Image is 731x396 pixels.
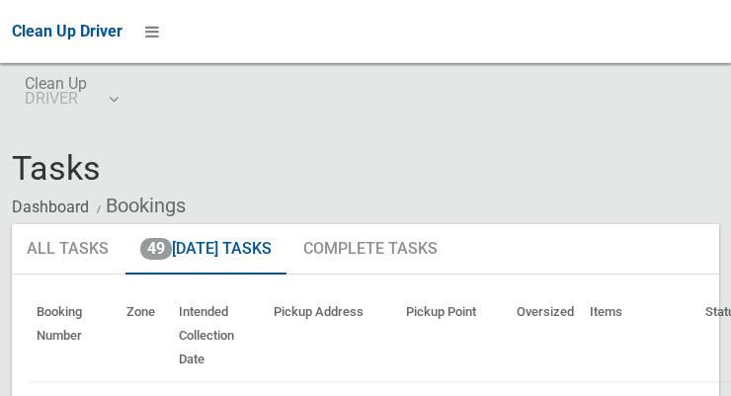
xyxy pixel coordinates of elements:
[25,91,87,106] small: DRIVER
[12,17,122,46] a: Clean Up Driver
[12,63,129,126] a: Clean UpDRIVER
[582,290,697,382] th: Items
[12,198,89,216] a: Dashboard
[171,290,266,382] th: Intended Collection Date
[29,290,119,382] th: Booking Number
[12,148,101,188] span: Tasks
[125,224,286,276] a: 49[DATE] Tasks
[509,290,582,382] th: Oversized
[119,290,171,382] th: Zone
[25,76,117,106] span: Clean Up
[12,224,123,276] a: All Tasks
[140,238,172,260] span: 49
[266,290,398,382] th: Pickup Address
[12,22,122,40] span: Clean Up Driver
[398,290,509,382] th: Pickup Point
[92,188,186,224] li: Bookings
[288,224,452,276] a: Complete Tasks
